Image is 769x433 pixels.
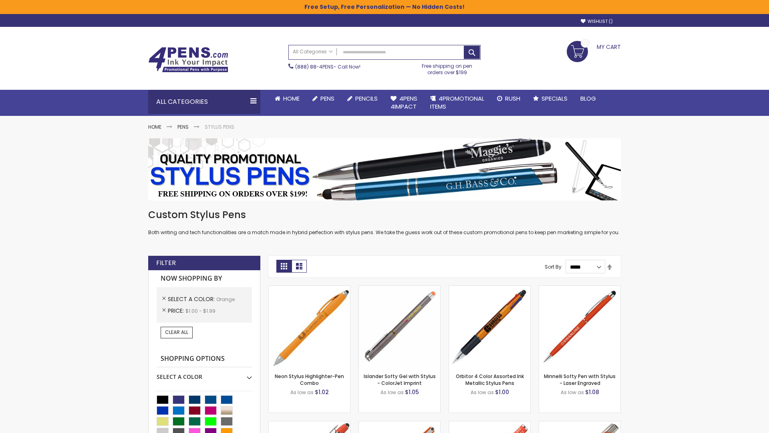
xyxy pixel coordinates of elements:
[148,123,161,130] a: Home
[456,373,524,386] a: Orbitor 4 Color Assorted Ink Metallic Stylus Pens
[539,286,620,367] img: Minnelli Softy Pen with Stylus - Laser Engraved-Orange
[275,373,344,386] a: Neon Stylus Highlighter-Pen Combo
[364,373,436,386] a: Islander Softy Gel with Stylus - ColorJet Imprint
[276,260,292,273] strong: Grid
[495,388,509,396] span: $1.00
[527,90,574,107] a: Specials
[391,94,417,111] span: 4Pens 4impact
[414,60,481,76] div: Free shipping on pen orders over $199
[290,389,314,396] span: As low as
[542,94,568,103] span: Specials
[295,63,360,70] span: - Call Now!
[177,123,189,130] a: Pens
[185,308,215,314] span: $1.00 - $1.99
[161,327,193,338] a: Clear All
[561,389,584,396] span: As low as
[205,123,234,130] strong: Stylus Pens
[581,18,613,24] a: Wishlist
[269,421,350,428] a: 4P-MS8B-Orange
[545,263,562,270] label: Sort By
[148,208,621,236] div: Both writing and tech functionalities are a match made in hybrid perfection with stylus pens. We ...
[405,388,419,396] span: $1.05
[268,90,306,107] a: Home
[471,389,494,396] span: As low as
[384,90,424,116] a: 4Pens4impact
[156,259,176,267] strong: Filter
[148,208,621,221] h1: Custom Stylus Pens
[216,296,235,303] span: Orange
[539,421,620,428] a: Tres-Chic Softy Brights with Stylus Pen - Laser-Orange
[341,90,384,107] a: Pencils
[574,90,602,107] a: Blog
[380,389,404,396] span: As low as
[293,49,333,55] span: All Categories
[430,94,484,111] span: 4PROMOTIONAL ITEMS
[359,286,440,367] img: Islander Softy Gel with Stylus - ColorJet Imprint-Orange
[580,94,596,103] span: Blog
[505,94,520,103] span: Rush
[168,307,185,315] span: Price
[168,295,216,303] span: Select A Color
[315,388,329,396] span: $1.02
[283,94,300,103] span: Home
[544,373,616,386] a: Minnelli Softy Pen with Stylus - Laser Engraved
[148,90,260,114] div: All Categories
[165,329,188,336] span: Clear All
[424,90,491,116] a: 4PROMOTIONALITEMS
[157,270,252,287] strong: Now Shopping by
[449,285,530,292] a: Orbitor 4 Color Assorted Ink Metallic Stylus Pens-Orange
[359,285,440,292] a: Islander Softy Gel with Stylus - ColorJet Imprint-Orange
[269,285,350,292] a: Neon Stylus Highlighter-Pen Combo-Orange
[449,421,530,428] a: Marin Softy Pen with Stylus - Laser Engraved-Orange
[539,285,620,292] a: Minnelli Softy Pen with Stylus - Laser Engraved-Orange
[148,47,228,73] img: 4Pens Custom Pens and Promotional Products
[157,367,252,381] div: Select A Color
[306,90,341,107] a: Pens
[148,138,621,200] img: Stylus Pens
[157,350,252,368] strong: Shopping Options
[491,90,527,107] a: Rush
[295,63,334,70] a: (888) 88-4PENS
[359,421,440,428] a: Avendale Velvet Touch Stylus Gel Pen-Orange
[355,94,378,103] span: Pencils
[320,94,334,103] span: Pens
[449,286,530,367] img: Orbitor 4 Color Assorted Ink Metallic Stylus Pens-Orange
[269,286,350,367] img: Neon Stylus Highlighter-Pen Combo-Orange
[585,388,599,396] span: $1.08
[289,45,337,59] a: All Categories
